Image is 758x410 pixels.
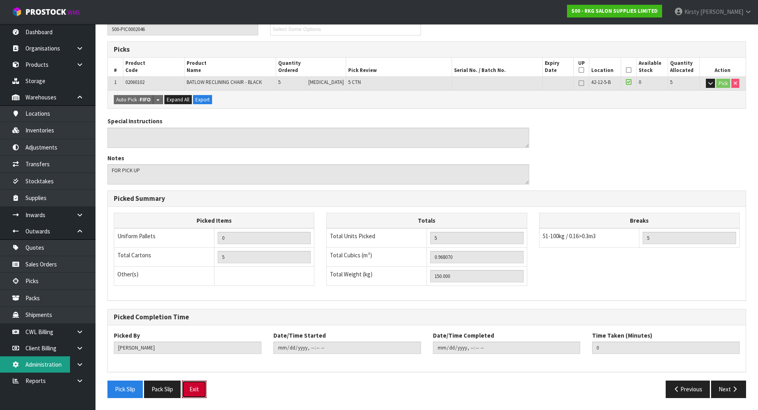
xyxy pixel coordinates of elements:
strong: FIFO [140,96,151,103]
input: Picked By [114,342,261,354]
span: Pick [107,7,746,404]
button: Pick [716,79,730,88]
label: Picked By [114,331,140,340]
input: Time Taken [592,342,740,354]
td: Total Cartons [114,248,214,267]
span: 51-100kg / 0.16>0.3m3 [543,232,596,240]
span: Expand All [167,96,189,103]
th: Serial No. / Batch No. [452,58,542,76]
span: 0 [639,79,641,85]
label: Date/Time Completed [433,331,494,340]
th: UP [573,58,589,76]
td: Total Weight (kg) [327,267,427,286]
span: 42-12-5-B [591,79,611,85]
span: Kirsty [684,8,699,16]
span: 5 [670,79,672,85]
th: Action [700,58,746,76]
h3: Picked Completion Time [114,313,740,321]
label: Date/Time Started [273,331,326,340]
th: Expiry Date [542,58,573,76]
small: WMS [68,9,80,16]
th: Product Code [123,58,185,76]
th: Product Name [185,58,276,76]
label: Notes [107,154,124,162]
button: Next [711,381,746,398]
h3: Picked Summary [114,195,740,202]
input: UNIFORM P LINES [218,232,311,244]
h3: Picks [114,46,421,53]
span: [PERSON_NAME] [700,8,743,16]
span: BATLOW RECLINING CHAIR - BLACK [187,79,262,85]
button: Exit [182,381,207,398]
span: 5 CTN [348,79,361,85]
strong: S00 - RKG SALON SUPPLIES LIMITED [571,8,658,14]
input: OUTERS TOTAL = CTN [218,251,311,263]
td: Other(s) [114,267,214,286]
th: Quantity Ordered [276,58,346,76]
span: 1 [114,79,117,85]
button: Auto Pick -FIFO [114,95,153,105]
th: Available Stock [636,58,668,76]
th: Picked Items [114,213,314,228]
button: Export [193,95,212,105]
label: Time Taken (Minutes) [592,331,652,340]
span: ProStock [25,7,66,17]
button: Expand All [164,95,192,105]
th: Quantity Allocated [668,58,700,76]
th: Totals [327,213,527,228]
img: cube-alt.png [12,7,22,17]
button: Previous [666,381,710,398]
th: Pick Review [346,58,452,76]
td: Total Cubics (m³) [327,248,427,267]
span: [MEDICAL_DATA] [308,79,344,85]
td: Uniform Pallets [114,228,214,248]
th: # [108,58,123,76]
th: Breaks [539,213,739,228]
label: Special Instructions [107,117,162,125]
button: Pack Slip [144,381,181,398]
span: 5 [278,79,281,85]
a: S00 - RKG SALON SUPPLIES LIMITED [567,5,662,17]
span: 02060102 [125,79,144,85]
th: Location [589,58,621,76]
button: Pick Slip [107,381,143,398]
td: Total Units Picked [327,228,427,248]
